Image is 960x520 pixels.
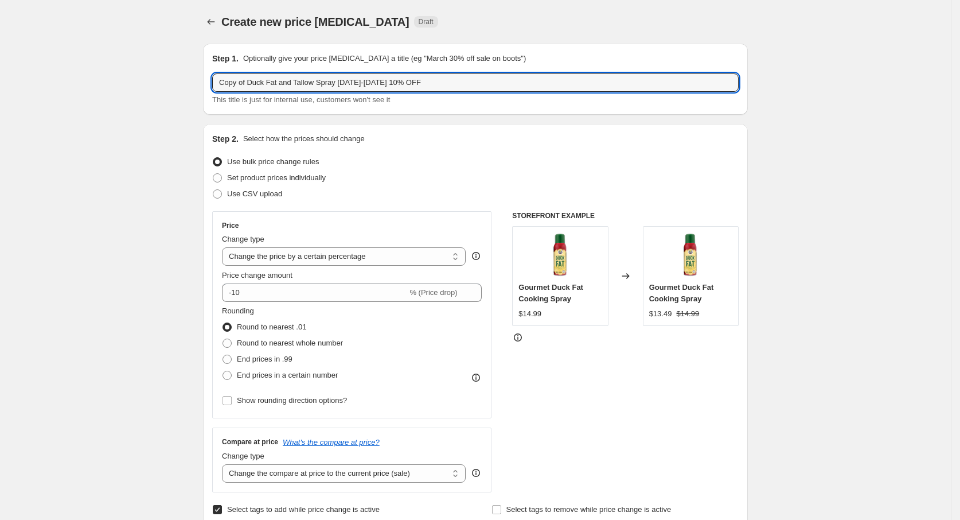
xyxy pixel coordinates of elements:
[227,505,380,514] span: Select tags to add while price change is active
[470,250,482,262] div: help
[222,271,292,280] span: Price change amount
[649,308,672,320] div: $13.49
[212,73,739,92] input: 30% off holiday sale
[227,157,319,166] span: Use bulk price change rules
[243,133,365,145] p: Select how the prices should change
[283,438,380,447] button: What's the compare at price?
[649,283,714,303] span: Gourmet Duck Fat Cooking Spray
[470,467,482,479] div: help
[506,505,672,514] span: Select tags to remove while price change is active
[212,53,239,64] h2: Step 1.
[243,53,526,64] p: Optionally give your price [MEDICAL_DATA] a title (eg "March 30% off sale on boots")
[203,14,219,30] button: Price change jobs
[518,283,583,303] span: Gourmet Duck Fat Cooking Spray
[221,15,409,28] span: Create new price [MEDICAL_DATA]
[227,189,282,198] span: Use CSV upload
[668,232,713,278] img: gourmet-duck-fat-cooking-spray-6-pack-with-400-degree-smoke-point-for-crisp-flavorful-cooking_80x...
[237,323,306,331] span: Round to nearest .01
[222,221,239,230] h3: Price
[237,371,338,379] span: End prices in a certain number
[419,17,434,26] span: Draft
[409,288,457,297] span: % (Price drop)
[227,173,326,182] span: Set product prices individually
[222,284,407,302] input: -15
[518,308,541,320] div: $14.99
[212,133,239,145] h2: Step 2.
[222,452,264,460] span: Change type
[212,95,390,104] span: This title is just for internal use, customers won't see it
[222,437,278,447] h3: Compare at price
[676,308,699,320] strike: $14.99
[537,232,583,278] img: gourmet-duck-fat-cooking-spray-6-pack-with-400-degree-smoke-point-for-crisp-flavorful-cooking_80x...
[237,339,343,347] span: Round to nearest whole number
[237,355,292,363] span: End prices in .99
[222,235,264,243] span: Change type
[512,211,739,220] h6: STOREFRONT EXAMPLE
[237,396,347,405] span: Show rounding direction options?
[222,306,254,315] span: Rounding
